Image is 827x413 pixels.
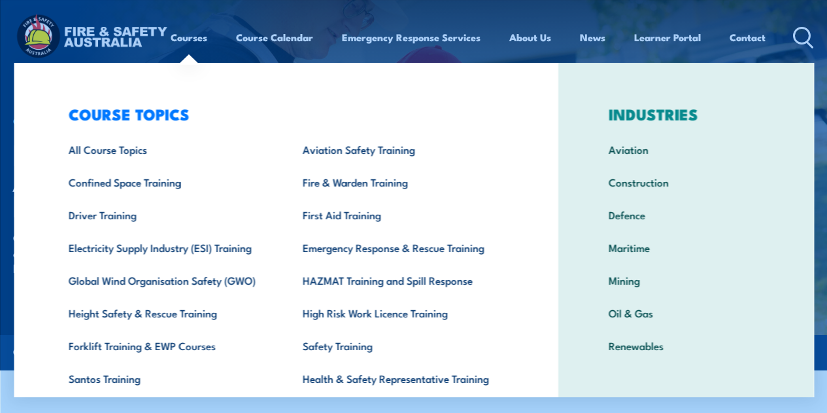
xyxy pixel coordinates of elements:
[48,198,282,231] a: Driver Training
[509,22,551,53] a: About Us
[342,22,481,53] a: Emergency Response Services
[588,198,784,231] a: Defence
[48,231,282,264] a: Electricity Supply Industry (ESI) Training
[588,231,784,264] a: Maritime
[588,105,784,123] h3: INDUSTRIES
[48,133,282,166] a: All Course Topics
[588,329,784,362] a: Renewables
[588,264,784,296] a: Mining
[730,22,766,53] a: Contact
[48,105,517,123] h3: COURSE TOPICS
[588,166,784,198] a: Construction
[588,296,784,329] a: Oil & Gas
[48,362,282,395] a: Santos Training
[282,296,517,329] a: High Risk Work Licence Training
[282,231,517,264] a: Emergency Response & Rescue Training
[580,22,605,53] a: News
[282,198,517,231] a: First Aid Training
[282,133,517,166] a: Aviation Safety Training
[236,22,313,53] a: Course Calendar
[48,329,282,362] a: Forklift Training & EWP Courses
[282,362,517,395] a: Health & Safety Representative Training
[48,296,282,329] a: Height Safety & Rescue Training
[634,22,701,53] a: Learner Portal
[282,329,517,362] a: Safety Training
[282,264,517,296] a: HAZMAT Training and Spill Response
[48,166,282,198] a: Confined Space Training
[588,133,784,166] a: Aviation
[48,264,282,296] a: Global Wind Organisation Safety (GWO)
[171,22,207,53] a: Courses
[282,166,517,198] a: Fire & Warden Training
